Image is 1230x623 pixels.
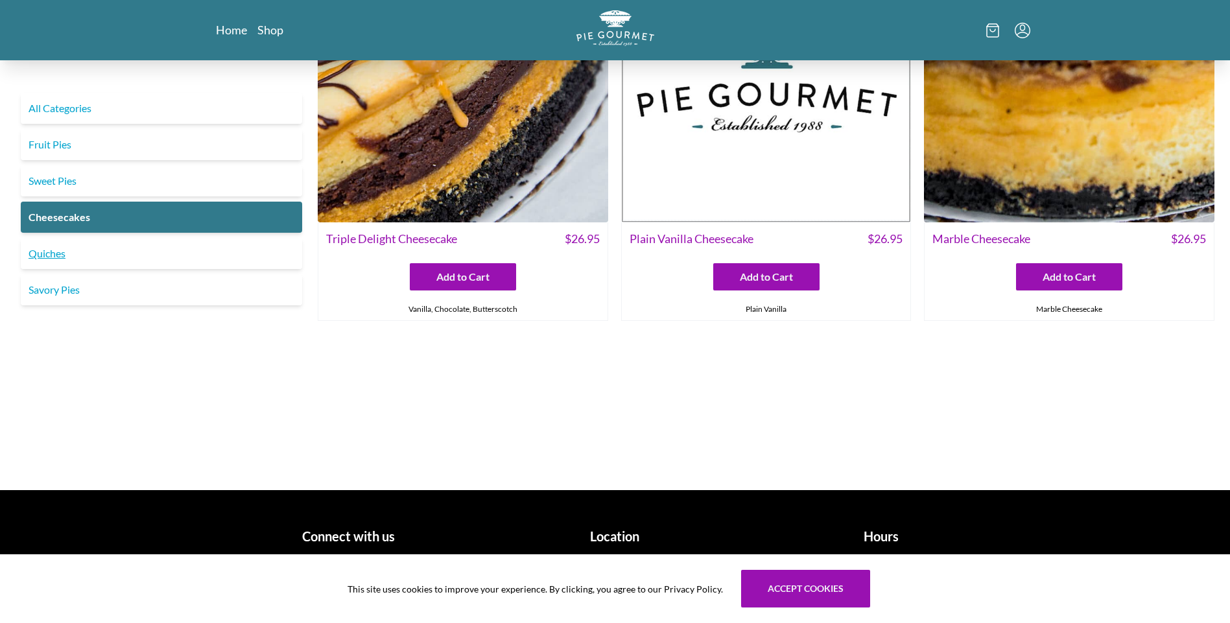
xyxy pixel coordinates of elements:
a: Shop [257,22,283,38]
span: Marble Cheesecake [932,230,1030,248]
span: Add to Cart [740,269,793,285]
span: $ 26.95 [868,230,903,248]
span: Add to Cart [436,269,490,285]
a: Fruit Pies [21,129,302,160]
a: Sweet Pies [21,165,302,196]
div: Vanilla, Chocolate, Butterscotch [318,298,608,320]
h1: Location [487,526,743,546]
button: Add to Cart [713,263,820,290]
button: Menu [1015,23,1030,38]
h1: Hours [753,526,1010,546]
a: Savory Pies [21,274,302,305]
span: This site uses cookies to improve your experience. By clicking, you agree to our Privacy Policy. [348,582,723,596]
a: Cheesecakes [21,202,302,233]
button: Add to Cart [1016,263,1122,290]
span: Add to Cart [1043,269,1096,285]
a: Home [216,22,247,38]
button: Add to Cart [410,263,516,290]
span: $ 26.95 [1171,230,1206,248]
span: Triple Delight Cheesecake [326,230,457,248]
a: All Categories [21,93,302,124]
span: $ 26.95 [565,230,600,248]
button: Accept cookies [741,570,870,607]
div: Plain Vanilla [622,298,911,320]
h1: Connect with us [221,526,477,546]
div: Marble Cheesecake [925,298,1214,320]
span: Plain Vanilla Cheesecake [630,230,753,248]
a: Logo [576,10,654,50]
a: Quiches [21,238,302,269]
img: logo [576,10,654,46]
